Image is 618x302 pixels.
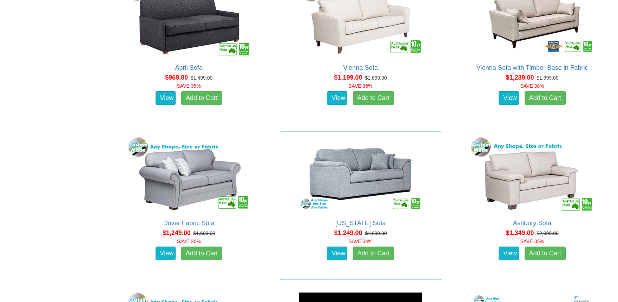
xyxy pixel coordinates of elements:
del: $1,899.00 [365,230,387,236]
font: SAVE 35% [520,239,544,244]
a: Ashbury Sofa [513,220,551,227]
font: SAVE 34% [349,239,373,244]
a: Add to Cart [353,91,394,105]
span: $1,199.00 [334,74,362,81]
a: View [156,247,176,261]
a: Dover Fabric Sofa [163,220,215,227]
span: $1,349.00 [506,229,534,236]
span: $1,249.00 [334,229,362,236]
a: Vienna Sofa with Timber Base in Fabric [476,64,588,71]
font: SAVE 36% [349,83,373,89]
a: Add to Cart [525,91,566,105]
font: SAVE 35% [177,83,201,89]
font: SAVE 38% [520,83,544,89]
a: View [156,91,176,105]
a: View [499,247,519,261]
a: Add to Cart [181,247,222,261]
del: $1,499.00 [191,75,212,81]
span: $1,249.00 [163,229,191,236]
del: $1,699.00 [193,230,215,236]
a: View [327,247,347,261]
a: Add to Cart [181,91,222,105]
a: View [499,91,519,105]
a: [US_STATE] Sofa [335,220,386,227]
del: $1,999.00 [537,75,558,81]
img: Ashbury Sofa [469,135,596,213]
span: $1,239.00 [506,74,534,81]
a: Add to Cart [525,247,566,261]
a: April Sofa [175,64,203,71]
font: SAVE 26% [177,239,201,244]
del: $1,899.00 [365,75,387,81]
img: Texas Sofa [297,135,424,213]
img: Dover Fabric Sofa [126,135,252,213]
a: Vienna Sofa [343,64,378,71]
a: View [327,91,347,105]
del: $2,099.00 [537,230,558,236]
a: Add to Cart [353,247,394,261]
span: $969.00 [165,74,188,81]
